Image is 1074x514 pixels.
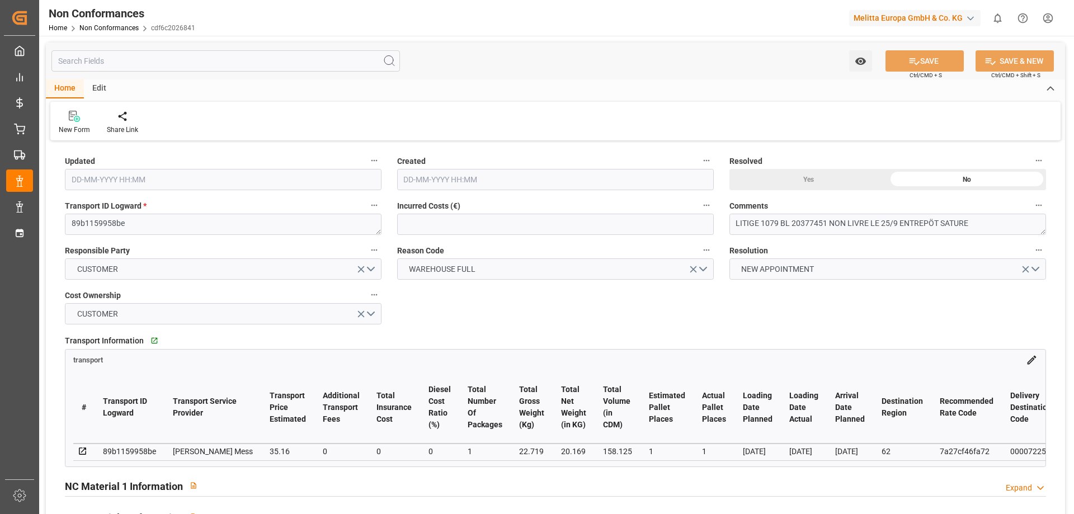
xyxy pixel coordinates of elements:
div: No [888,169,1046,190]
th: Actual Pallet Places [694,371,734,444]
div: 1 [468,445,502,458]
a: Home [49,24,67,32]
th: # [73,371,95,444]
span: Comments [729,200,768,212]
span: WAREHOUSE FULL [403,263,481,275]
button: open menu [65,303,381,324]
button: Cost Ownership [367,287,381,302]
th: Recommended Rate Code [931,371,1002,444]
div: 0000722599 [1010,445,1055,458]
div: 62 [882,445,923,458]
input: DD-MM-YYYY HH:MM [397,169,714,190]
button: show 0 new notifications [985,6,1010,31]
button: open menu [729,258,1046,280]
th: Total Gross Weight (Kg) [511,371,553,444]
span: Reason Code [397,245,444,257]
span: Ctrl/CMD + Shift + S [991,71,1040,79]
button: View description [183,475,204,496]
span: Transport Information [65,335,144,347]
input: Search Fields [51,50,400,72]
button: open menu [849,50,872,72]
button: Created [699,153,714,168]
th: Total Net Weight (in KG) [553,371,595,444]
div: 35.16 [270,445,306,458]
span: Updated [65,155,95,167]
th: Arrival Date Planned [827,371,873,444]
th: Loading Date Planned [734,371,781,444]
div: 0 [428,445,451,458]
div: 0 [323,445,360,458]
th: Total Number Of Packages [459,371,511,444]
span: Incurred Costs (€) [397,200,460,212]
th: Additional Transport Fees [314,371,368,444]
button: open menu [65,258,381,280]
div: [DATE] [835,445,865,458]
button: Transport ID Logward * [367,198,381,213]
th: Diesel Cost Ratio (%) [420,371,459,444]
textarea: 89b1159958be [65,214,381,235]
textarea: LITIGE 1079 BL 20377451 NON LIVRE LE 25/9 ENTREPÖT SATURE [729,214,1046,235]
a: Non Conformances [79,24,139,32]
div: New Form [59,125,90,135]
span: Cost Ownership [65,290,121,301]
div: 158.125 [603,445,632,458]
th: Transport Price Estimated [261,371,314,444]
div: [DATE] [743,445,772,458]
div: 7a27cf46fa72 [940,445,993,458]
div: 89b1159958be [103,445,156,458]
button: Incurred Costs (€) [699,198,714,213]
div: Edit [84,79,115,98]
div: 1 [702,445,726,458]
span: Resolution [729,245,768,257]
button: SAVE [885,50,964,72]
button: Resolution [1031,243,1046,257]
th: Destination Region [873,371,931,444]
a: transport [73,355,103,364]
h2: NC Material 1 Information [65,479,183,494]
th: Transport Service Provider [164,371,261,444]
button: Updated [367,153,381,168]
div: Expand [1006,482,1032,494]
div: Home [46,79,84,98]
th: Total Insurance Cost [368,371,420,444]
div: Non Conformances [49,5,195,22]
button: Comments [1031,198,1046,213]
button: Resolved [1031,153,1046,168]
th: Estimated Pallet Places [640,371,694,444]
span: Created [397,155,426,167]
button: open menu [397,258,714,280]
span: Ctrl/CMD + S [910,71,942,79]
span: Responsible Party [65,245,130,257]
button: Melitta Europa GmbH & Co. KG [849,7,985,29]
div: 20.169 [561,445,586,458]
div: 22.719 [519,445,544,458]
button: Reason Code [699,243,714,257]
div: 0 [376,445,412,458]
span: Transport ID Logward [65,200,147,212]
span: CUSTOMER [72,263,124,275]
div: Yes [729,169,888,190]
span: CUSTOMER [72,308,124,320]
span: NEW APPOINTMENT [736,263,819,275]
th: Total Volume (in CDM) [595,371,640,444]
div: [DATE] [789,445,818,458]
div: Melitta Europa GmbH & Co. KG [849,10,981,26]
th: Transport ID Logward [95,371,164,444]
div: Share Link [107,125,138,135]
button: Help Center [1010,6,1035,31]
input: DD-MM-YYYY HH:MM [65,169,381,190]
span: Resolved [729,155,762,167]
div: 1 [649,445,685,458]
th: Loading Date Actual [781,371,827,444]
span: transport [73,356,103,364]
button: Responsible Party [367,243,381,257]
th: Delivery Destination Code [1002,371,1063,444]
div: [PERSON_NAME] Mess [173,445,253,458]
button: SAVE & NEW [976,50,1054,72]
